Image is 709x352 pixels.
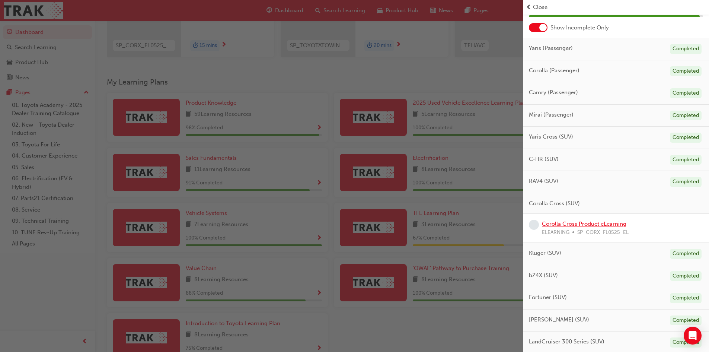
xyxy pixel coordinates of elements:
[529,111,574,119] span: Mirai (Passenger)
[529,66,579,75] span: Corolla (Passenger)
[526,3,531,12] span: prev-icon
[529,271,558,280] span: bZ4X (SUV)
[526,3,706,12] button: prev-iconClose
[529,155,559,164] span: C-HR (SUV)
[670,177,702,187] div: Completed
[529,293,567,302] span: Fortuner (SUV)
[542,221,626,227] a: Corolla Cross Product eLearning
[529,44,573,53] span: Yaris (Passenger)
[670,249,702,259] div: Completed
[529,88,578,97] span: Camry (Passenger)
[670,66,702,76] div: Completed
[529,177,558,185] span: RAV4 (SUV)
[684,327,702,345] div: Open Intercom Messenger
[529,220,539,230] span: learningRecordVerb_NONE-icon
[529,337,604,346] span: LandCruiser 300 Series (SUV)
[550,23,609,32] span: Show Incomplete Only
[529,249,561,257] span: Kluger (SUV)
[670,293,702,303] div: Completed
[529,315,589,324] span: [PERSON_NAME] (SUV)
[670,111,702,121] div: Completed
[670,337,702,348] div: Completed
[542,228,569,237] span: ELEARNING
[529,133,573,141] span: Yaris Cross (SUV)
[670,155,702,165] div: Completed
[670,271,702,281] div: Completed
[533,3,547,12] span: Close
[529,199,580,208] span: Corolla Cross (SUV)
[670,44,702,54] div: Completed
[670,315,702,326] div: Completed
[670,88,702,98] div: Completed
[577,228,629,237] span: SP_CORX_FL0525_EL
[670,133,702,143] div: Completed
